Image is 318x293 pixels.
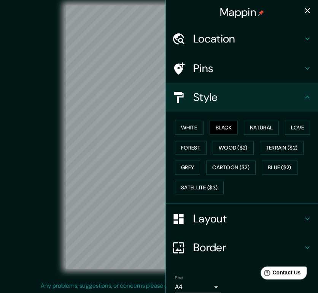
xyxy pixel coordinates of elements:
[166,233,318,262] div: Border
[213,141,254,155] button: Wood ($2)
[193,241,303,254] h4: Border
[166,204,318,233] div: Layout
[193,90,303,104] h4: Style
[285,121,310,135] button: Love
[175,281,221,293] div: A4
[175,121,204,135] button: White
[193,212,303,225] h4: Layout
[175,141,207,155] button: Forest
[166,83,318,112] div: Style
[193,61,303,75] h4: Pins
[175,161,200,175] button: Grey
[260,141,304,155] button: Terrain ($2)
[175,274,183,281] label: Size
[210,121,238,135] button: Black
[166,24,318,53] div: Location
[65,5,252,269] canvas: Map
[166,54,318,83] div: Pins
[250,263,310,285] iframe: Help widget launcher
[193,32,303,46] h4: Location
[175,181,224,195] button: Satellite ($3)
[258,10,264,16] img: pin-icon.png
[262,161,297,175] button: Blue ($2)
[41,281,275,290] p: Any problems, suggestions, or concerns please email .
[244,121,279,135] button: Natural
[220,5,264,19] h4: Mappin
[206,161,256,175] button: Cartoon ($2)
